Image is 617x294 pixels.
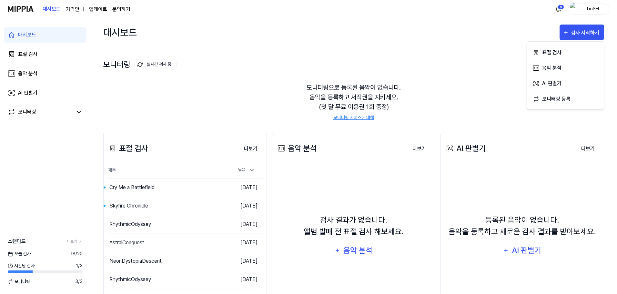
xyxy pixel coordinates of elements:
[407,142,431,155] button: 더보기
[107,143,148,154] div: 표절 검사
[224,215,263,233] td: [DATE]
[542,48,598,57] div: 표절 검사
[333,114,374,121] a: 모니터링 서비스에 대해
[109,184,155,191] div: Cry Me a Battlefield
[511,244,542,257] div: AI 판별기
[554,5,562,13] img: 알림
[4,66,86,81] a: 음악 분석
[109,257,162,265] div: NeonDystopiaDescent
[4,27,86,43] a: 대시보드
[224,270,263,289] td: [DATE]
[103,59,177,70] div: 모니터링
[18,108,36,116] div: 모니터링
[75,278,83,285] span: 3 / 3
[542,64,598,72] div: 음악 분석
[276,143,317,154] div: 음악 분석
[4,85,86,101] a: AI 판별기
[304,214,404,238] div: 검사 결과가 없습니다. 앨범 발매 전 표절 검사 해보세요.
[67,238,83,244] a: 더보기
[571,29,601,37] div: 검사 시작하기
[107,163,224,178] th: 제목
[103,75,604,129] div: 모니터링으로 등록된 음악이 없습니다. 음악을 등록하고 저작권을 지키세요. (첫 달 무료 이용권 1회 증정)
[239,142,263,155] button: 더보기
[4,46,86,62] a: 표절 검사
[580,5,605,12] div: TioSH
[18,70,37,77] div: 음악 분석
[8,278,30,285] span: 모니터링
[558,5,564,10] div: 9
[109,220,151,228] div: RhythmicOdyssey
[137,62,143,67] img: monitoring Icon
[542,79,598,88] div: AI 판별기
[553,4,563,14] button: 알림9
[112,5,130,13] a: 문의하기
[330,243,377,258] button: 음악 분석
[43,0,61,18] a: 대시보드
[8,250,31,257] span: 오늘 검사
[89,5,107,13] a: 업데이트
[134,59,177,70] button: 실시간 검사 중
[568,4,609,15] button: profileTioSH
[8,238,26,245] span: 스탠다드
[570,3,578,15] img: profile
[8,262,35,269] span: 시간당 검사
[542,95,598,103] div: 모니터링 등록
[449,214,596,238] div: 등록된 음악이 없습니다. 음악을 등록하고 새로운 검사 결과를 받아보세요.
[224,233,263,252] td: [DATE]
[18,89,37,97] div: AI 판별기
[576,142,600,155] button: 더보기
[530,91,601,106] button: 모니터링 등록
[499,243,546,258] button: AI 판별기
[236,165,258,176] div: 날짜
[530,75,601,91] button: AI 판별기
[224,252,263,270] td: [DATE]
[342,244,373,257] div: 음악 분석
[66,5,84,13] button: 가격안내
[530,60,601,75] button: 음악 분석
[530,44,601,60] button: 표절 검사
[70,250,83,257] span: 18 / 20
[18,31,36,39] div: 대시보드
[109,276,151,283] div: RhythmicOdyssey
[224,178,263,197] td: [DATE]
[76,262,83,269] span: 1 / 3
[109,202,148,210] div: Skyfire Chronicle
[109,239,144,247] div: AstralConquest
[103,25,137,40] div: 대시보드
[560,25,604,40] button: 검사 시작하기
[18,50,37,58] div: 표절 검사
[445,143,486,154] div: AI 판별기
[224,197,263,215] td: [DATE]
[8,108,72,116] a: 모니터링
